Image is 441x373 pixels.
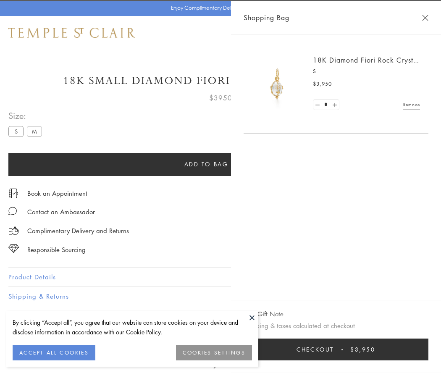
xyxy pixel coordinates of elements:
img: P51889-E11FIORI [252,59,302,109]
button: Checkout $3,950 [244,339,428,360]
span: Add to bag [184,160,228,169]
button: COOKIES SETTINGS [176,345,252,360]
h1: 18K Small Diamond Fiori Rock Crystal Amulet [8,74,433,88]
a: Set quantity to 0 [313,100,322,110]
button: Product Details [8,268,433,286]
div: Contact an Ambassador [27,207,95,217]
span: $3,950 [350,345,375,354]
button: Add to bag [8,153,404,176]
label: S [8,126,24,137]
button: Close Shopping Bag [422,15,428,21]
img: Temple St. Clair [8,28,135,38]
span: Checkout [297,345,334,354]
p: Shipping & taxes calculated at checkout [244,320,428,331]
a: Book an Appointment [27,189,87,198]
img: MessageIcon-01_2.svg [8,207,17,215]
p: Enjoy Complimentary Delivery & Returns [171,4,266,12]
p: Complimentary Delivery and Returns [27,226,129,236]
button: Add Gift Note [244,309,283,319]
div: Responsible Sourcing [27,244,86,255]
button: Shipping & Returns [8,287,433,306]
div: By clicking “Accept all”, you agree that our website can store cookies on your device and disclos... [13,318,252,337]
button: Gifting [8,306,433,325]
label: M [27,126,42,137]
img: icon_sourcing.svg [8,244,19,253]
span: $3,950 [313,80,332,88]
button: ACCEPT ALL COOKIES [13,345,95,360]
span: Shopping Bag [244,12,289,23]
a: Set quantity to 2 [330,100,339,110]
a: Remove [403,100,420,109]
img: icon_delivery.svg [8,226,19,236]
img: icon_appointment.svg [8,189,18,198]
span: $3950 [209,92,232,103]
p: S [313,67,420,76]
span: Size: [8,109,45,123]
